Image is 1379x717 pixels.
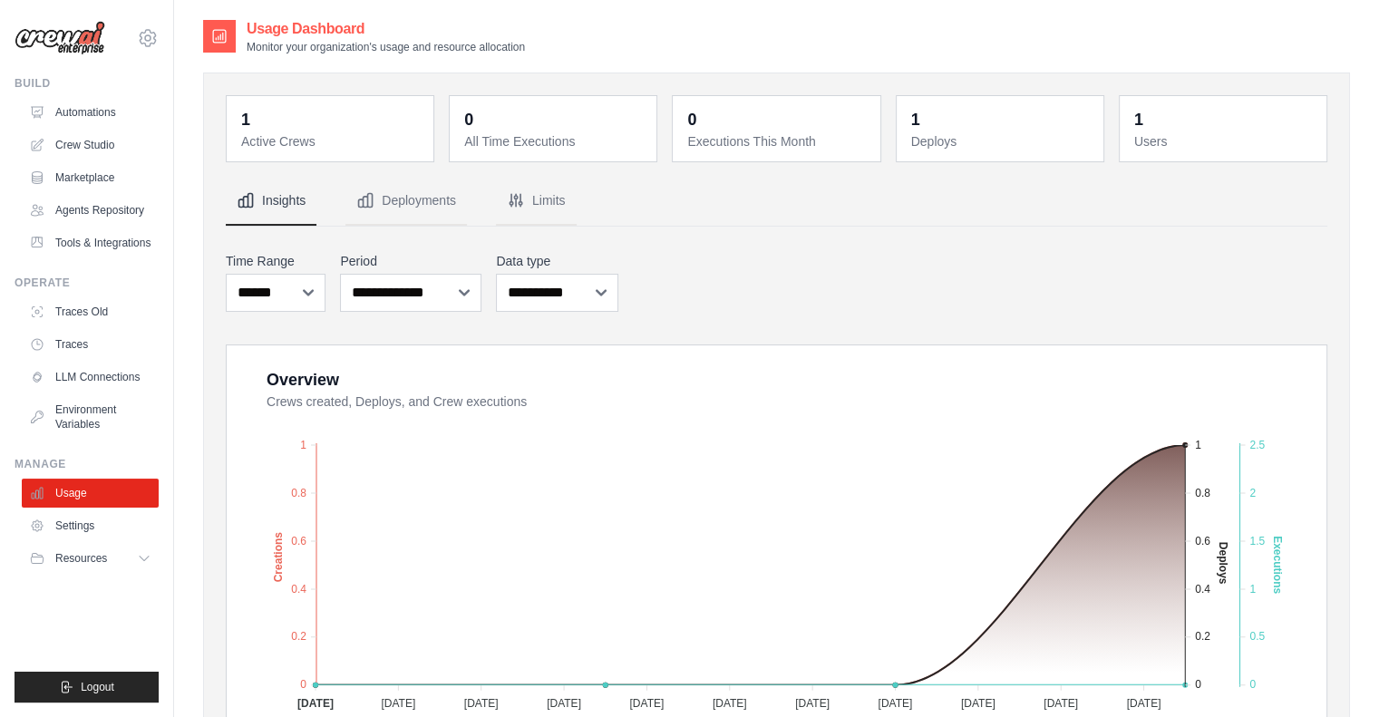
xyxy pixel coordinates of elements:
[22,196,159,225] a: Agents Repository
[496,177,577,226] button: Limits
[55,551,107,566] span: Resources
[15,76,159,91] div: Build
[1249,630,1265,643] tspan: 0.5
[496,252,617,270] label: Data type
[1195,438,1201,451] tspan: 1
[687,132,869,150] dt: Executions This Month
[1249,582,1256,595] tspan: 1
[22,363,159,392] a: LLM Connections
[345,177,467,226] button: Deployments
[1249,678,1256,691] tspan: 0
[291,486,306,499] tspan: 0.8
[878,696,912,709] tspan: [DATE]
[1195,678,1201,691] tspan: 0
[547,696,581,709] tspan: [DATE]
[629,696,664,709] tspan: [DATE]
[247,18,525,40] h2: Usage Dashboard
[22,511,159,540] a: Settings
[340,252,481,270] label: Period
[267,392,1305,411] dt: Crews created, Deploys, and Crew executions
[291,534,306,547] tspan: 0.6
[381,696,415,709] tspan: [DATE]
[241,132,422,150] dt: Active Crews
[241,107,250,132] div: 1
[464,107,473,132] div: 0
[247,40,525,54] p: Monitor your organization's usage and resource allocation
[22,98,159,127] a: Automations
[22,544,159,573] button: Resources
[687,107,696,132] div: 0
[1217,541,1229,584] text: Deploys
[15,276,159,290] div: Operate
[1249,438,1265,451] tspan: 2.5
[297,696,334,709] tspan: [DATE]
[961,696,995,709] tspan: [DATE]
[22,131,159,160] a: Crew Studio
[1195,582,1210,595] tspan: 0.4
[1195,486,1210,499] tspan: 0.8
[1249,486,1256,499] tspan: 2
[272,531,285,582] text: Creations
[291,582,306,595] tspan: 0.4
[226,177,316,226] button: Insights
[911,132,1093,150] dt: Deploys
[1195,534,1210,547] tspan: 0.6
[911,107,920,132] div: 1
[22,330,159,359] a: Traces
[22,479,159,508] a: Usage
[22,297,159,326] a: Traces Old
[226,252,325,270] label: Time Range
[226,177,1327,226] nav: Tabs
[795,696,830,709] tspan: [DATE]
[1134,132,1316,150] dt: Users
[1249,534,1265,547] tspan: 1.5
[15,672,159,702] button: Logout
[81,680,114,694] span: Logout
[267,367,339,392] div: Overview
[1127,696,1161,709] tspan: [DATE]
[1134,107,1143,132] div: 1
[300,678,306,691] tspan: 0
[291,630,306,643] tspan: 0.2
[300,438,306,451] tspan: 1
[464,696,499,709] tspan: [DATE]
[22,228,159,257] a: Tools & Integrations
[22,163,159,192] a: Marketplace
[1044,696,1078,709] tspan: [DATE]
[713,696,747,709] tspan: [DATE]
[15,457,159,471] div: Manage
[1271,536,1284,594] text: Executions
[22,395,159,439] a: Environment Variables
[15,21,105,55] img: Logo
[464,132,646,150] dt: All Time Executions
[1195,630,1210,643] tspan: 0.2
